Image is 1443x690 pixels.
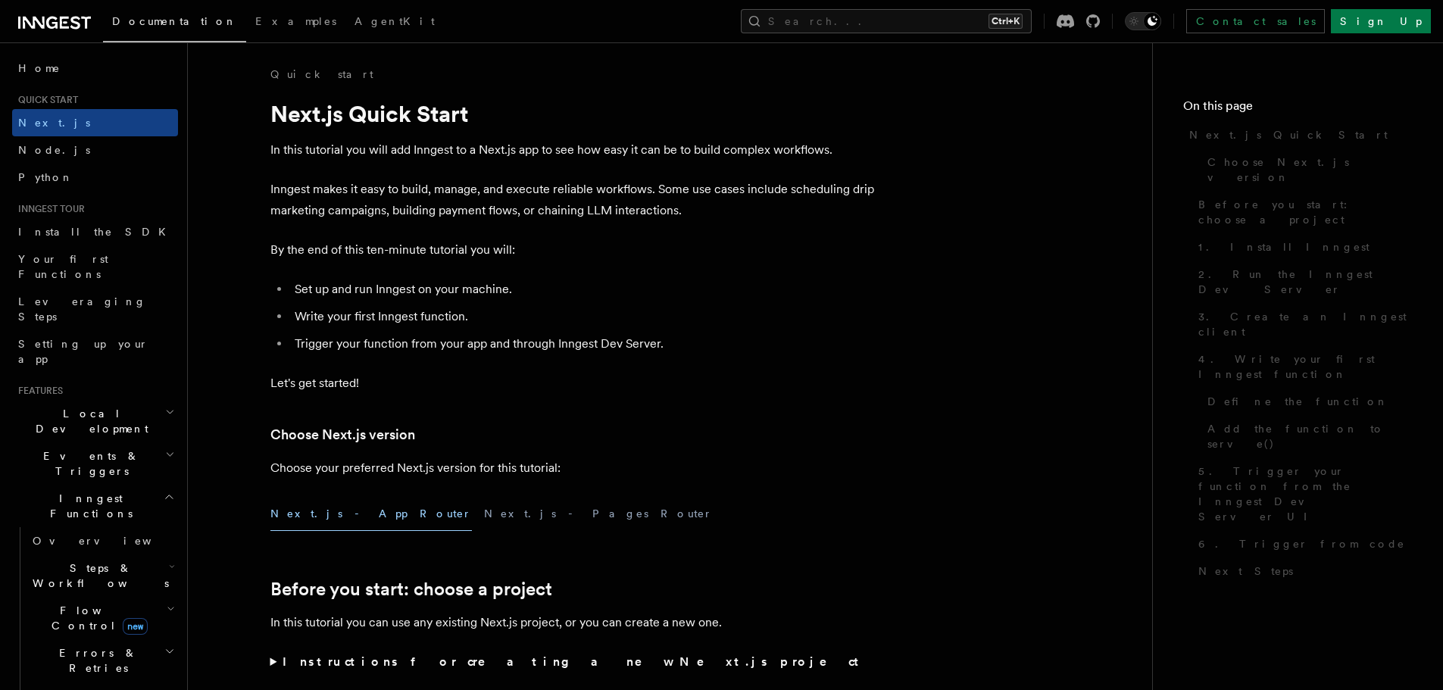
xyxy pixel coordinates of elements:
[270,239,876,261] p: By the end of this ten-minute tutorial you will:
[989,14,1023,29] kbd: Ctrl+K
[1198,536,1405,551] span: 6. Trigger from code
[12,94,78,106] span: Quick start
[1192,457,1413,530] a: 5. Trigger your function from the Inngest Dev Server UI
[1331,9,1431,33] a: Sign Up
[12,448,165,479] span: Events & Triggers
[12,218,178,245] a: Install the SDK
[1198,309,1413,339] span: 3. Create an Inngest client
[270,373,876,394] p: Let's get started!
[1207,394,1388,409] span: Define the function
[12,406,165,436] span: Local Development
[270,100,876,127] h1: Next.js Quick Start
[18,61,61,76] span: Home
[1183,121,1413,148] a: Next.js Quick Start
[12,55,178,82] a: Home
[1183,97,1413,121] h4: On this page
[270,497,472,531] button: Next.js - App Router
[270,579,552,600] a: Before you start: choose a project
[123,618,148,635] span: new
[270,457,876,479] p: Choose your preferred Next.js version for this tutorial:
[12,400,178,442] button: Local Development
[1201,148,1413,191] a: Choose Next.js version
[270,179,876,221] p: Inngest makes it easy to build, manage, and execute reliable workflows. Some use cases include sc...
[741,9,1032,33] button: Search...Ctrl+K
[1189,127,1388,142] span: Next.js Quick Start
[27,527,178,554] a: Overview
[12,491,164,521] span: Inngest Functions
[484,497,713,531] button: Next.js - Pages Router
[290,333,876,354] li: Trigger your function from your app and through Inngest Dev Server.
[27,645,164,676] span: Errors & Retries
[270,67,373,82] a: Quick start
[12,136,178,164] a: Node.js
[283,654,865,669] strong: Instructions for creating a new Next.js project
[355,15,435,27] span: AgentKit
[12,385,63,397] span: Features
[12,442,178,485] button: Events & Triggers
[27,639,178,682] button: Errors & Retries
[18,226,175,238] span: Install the SDK
[27,554,178,597] button: Steps & Workflows
[27,560,169,591] span: Steps & Workflows
[1192,303,1413,345] a: 3. Create an Inngest client
[27,597,178,639] button: Flow Controlnew
[345,5,444,41] a: AgentKit
[18,338,148,365] span: Setting up your app
[1198,564,1293,579] span: Next Steps
[12,485,178,527] button: Inngest Functions
[255,15,336,27] span: Examples
[18,117,90,129] span: Next.js
[1192,345,1413,388] a: 4. Write your first Inngest function
[27,603,167,633] span: Flow Control
[12,203,85,215] span: Inngest tour
[270,139,876,161] p: In this tutorial you will add Inngest to a Next.js app to see how easy it can be to build complex...
[1192,233,1413,261] a: 1. Install Inngest
[12,330,178,373] a: Setting up your app
[270,424,415,445] a: Choose Next.js version
[1201,415,1413,457] a: Add the function to serve()
[1207,421,1413,451] span: Add the function to serve()
[1198,464,1413,524] span: 5. Trigger your function from the Inngest Dev Server UI
[12,245,178,288] a: Your first Functions
[290,279,876,300] li: Set up and run Inngest on your machine.
[12,109,178,136] a: Next.js
[112,15,237,27] span: Documentation
[18,295,146,323] span: Leveraging Steps
[12,288,178,330] a: Leveraging Steps
[33,535,189,547] span: Overview
[12,164,178,191] a: Python
[1201,388,1413,415] a: Define the function
[103,5,246,42] a: Documentation
[18,144,90,156] span: Node.js
[1192,530,1413,557] a: 6. Trigger from code
[1192,261,1413,303] a: 2. Run the Inngest Dev Server
[270,612,876,633] p: In this tutorial you can use any existing Next.js project, or you can create a new one.
[18,253,108,280] span: Your first Functions
[1192,557,1413,585] a: Next Steps
[1207,155,1413,185] span: Choose Next.js version
[1125,12,1161,30] button: Toggle dark mode
[18,171,73,183] span: Python
[1198,197,1413,227] span: Before you start: choose a project
[1198,351,1413,382] span: 4. Write your first Inngest function
[1198,267,1413,297] span: 2. Run the Inngest Dev Server
[1198,239,1370,254] span: 1. Install Inngest
[246,5,345,41] a: Examples
[1192,191,1413,233] a: Before you start: choose a project
[270,651,876,673] summary: Instructions for creating a new Next.js project
[1186,9,1325,33] a: Contact sales
[290,306,876,327] li: Write your first Inngest function.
